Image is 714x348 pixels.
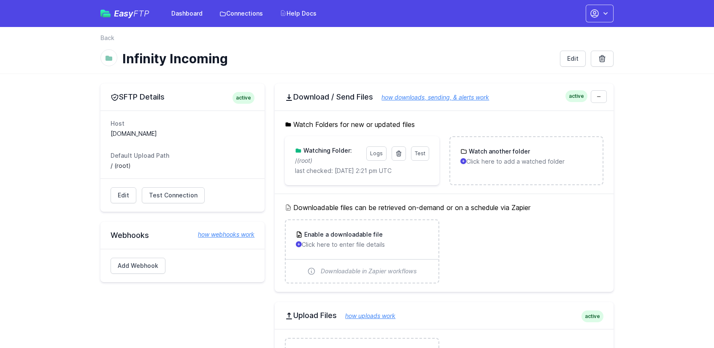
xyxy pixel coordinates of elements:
p: last checked: [DATE] 2:21 pm UTC [295,167,429,175]
span: Test [415,150,425,156]
h2: SFTP Details [111,92,254,102]
span: Downloadable in Zapier workflows [321,267,417,275]
a: Add Webhook [111,258,165,274]
span: active [233,92,254,104]
h2: Upload Files [285,310,603,321]
a: Connections [214,6,268,21]
i: (root) [297,157,312,164]
p: / [295,156,361,165]
h3: Enable a downloadable file [303,230,383,239]
a: EasyFTP [100,9,149,18]
dt: Host [111,119,254,128]
dd: / (root) [111,162,254,170]
h5: Watch Folders for new or updated files [285,119,603,129]
a: Test [411,146,429,161]
a: how downloads, sending, & alerts work [373,94,489,101]
a: how uploads work [337,312,395,319]
a: Edit [111,187,136,203]
span: active [581,310,603,322]
h5: Downloadable files can be retrieved on-demand or on a schedule via Zapier [285,202,603,213]
a: how webhooks work [189,230,254,239]
span: FTP [133,8,149,19]
a: Back [100,34,114,42]
h3: Watch another folder [467,147,530,156]
a: Help Docs [275,6,322,21]
nav: Breadcrumb [100,34,614,47]
img: easyftp_logo.png [100,10,111,17]
h2: Webhooks [111,230,254,240]
span: Easy [114,9,149,18]
h3: Watching Folder: [302,146,352,155]
span: active [565,90,587,102]
dd: [DOMAIN_NAME] [111,129,254,138]
a: Dashboard [166,6,208,21]
h1: Infinity Incoming [122,51,553,66]
span: Test Connection [149,191,197,200]
h2: Download / Send Files [285,92,603,102]
a: Edit [560,51,586,67]
a: Watch another folder Click here to add a watched folder [450,137,603,176]
a: Test Connection [142,187,205,203]
p: Click here to add a watched folder [460,157,592,166]
dt: Default Upload Path [111,151,254,160]
a: Enable a downloadable file Click here to enter file details Downloadable in Zapier workflows [286,220,438,283]
a: Logs [366,146,387,161]
p: Click here to enter file details [296,240,428,249]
